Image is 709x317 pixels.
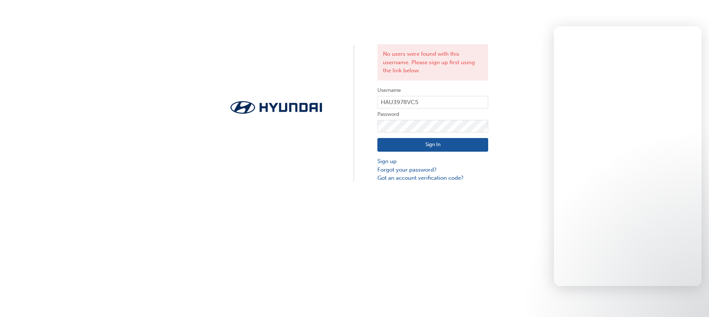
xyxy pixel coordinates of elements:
[377,166,488,174] a: Forgot your password?
[554,26,702,286] iframe: Intercom live chat
[221,99,332,116] img: Trak
[377,96,488,108] input: Username
[377,44,488,80] div: No users were found with this username. Please sign up first using the link below.
[377,86,488,95] label: Username
[377,174,488,182] a: Got an account verification code?
[684,292,702,310] iframe: Intercom live chat
[377,157,488,166] a: Sign up
[377,138,488,152] button: Sign In
[377,110,488,119] label: Password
